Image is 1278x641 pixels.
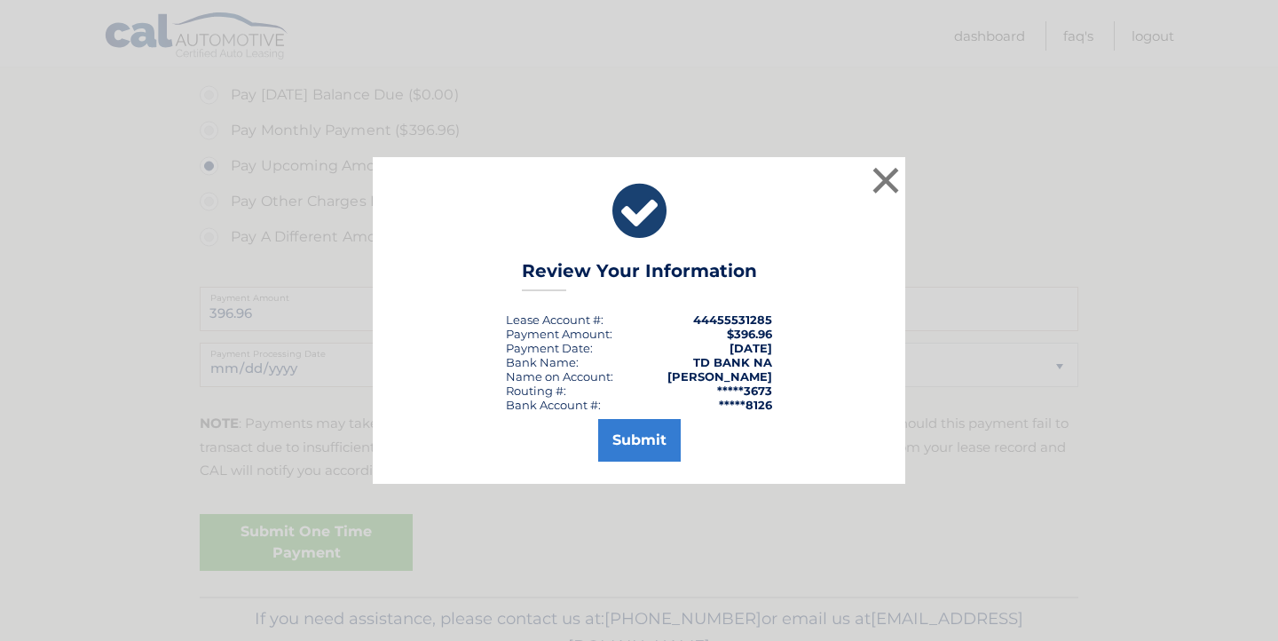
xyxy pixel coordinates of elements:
span: [DATE] [730,341,772,355]
div: Bank Account #: [506,398,601,412]
div: Payment Amount: [506,327,612,341]
span: Payment Date [506,341,590,355]
div: Bank Name: [506,355,579,369]
strong: 44455531285 [693,313,772,327]
div: Routing #: [506,384,566,398]
div: Name on Account: [506,369,613,384]
strong: TD BANK NA [693,355,772,369]
h3: Review Your Information [522,260,757,291]
button: × [868,162,903,198]
strong: [PERSON_NAME] [667,369,772,384]
div: Lease Account #: [506,313,603,327]
span: $396.96 [727,327,772,341]
div: : [506,341,593,355]
button: Submit [598,419,681,462]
